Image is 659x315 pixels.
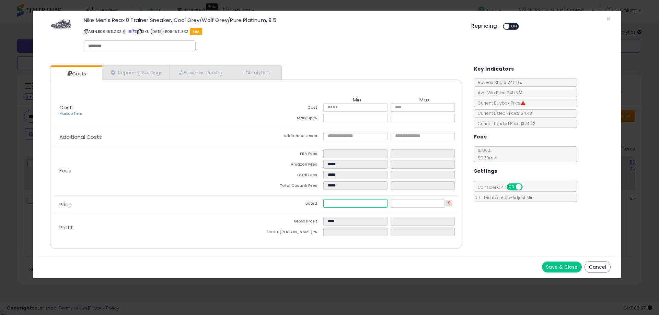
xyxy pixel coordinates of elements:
[474,184,532,190] span: Consider CPT:
[474,167,497,175] h5: Settings
[59,111,82,116] a: Markup Tiers
[51,17,71,30] img: 41NU446Sx9L._SL60_.jpg
[256,171,323,181] td: Total Fees
[542,262,582,272] button: Save & Close
[123,29,126,34] a: BuyBox page
[521,184,532,190] span: OFF
[474,110,532,116] span: Current Listed Price: $124.43
[507,184,516,190] span: ON
[256,114,323,124] td: Mark up %
[474,147,497,161] span: 15.00 %
[474,133,487,141] h5: Fees
[606,14,611,24] span: ×
[256,199,323,210] td: Listed
[84,26,461,37] p: ASIN: B0845TLZXZ | SKU: [DATE]-B0845TLZXZ
[474,65,514,73] h5: Key Indicators
[128,29,131,34] a: All offer listings
[474,100,525,106] span: Current Buybox Price:
[132,29,136,34] a: Your listing only
[585,261,611,273] button: Cancel
[256,103,323,114] td: Cost
[474,90,523,96] span: Avg. Win Price 24h: N/A
[391,97,458,103] th: Max
[474,155,497,161] span: $0.30 min
[54,134,256,140] p: Additional Costs
[170,65,230,80] a: Business Pricing
[190,28,203,35] span: FBA
[230,65,281,80] a: Analytics
[256,160,323,171] td: Amazon Fees
[256,181,323,192] td: Total Costs & Fees
[54,225,256,230] p: Profit
[323,97,391,103] th: Min
[54,105,256,117] p: Cost
[256,228,323,238] td: Profit [PERSON_NAME] %
[102,65,170,80] a: Repricing Settings
[54,202,256,207] p: Price
[474,121,535,126] span: Current Landed Price: $124.43
[509,24,520,29] span: OFF
[84,17,461,23] h3: Nike Men's Reax 8 Trainer Sneaker, Cool Grey/Wolf Grey/Pure Platinum, 9.5
[256,217,323,228] td: Gross Profit
[256,132,323,142] td: Additional Costs
[481,195,534,201] span: Disable Auto-Adjust Min
[256,149,323,160] td: FBA Fees
[471,23,499,29] h5: Repricing:
[474,80,522,85] span: BuyBox Share 24h: 0%
[54,168,256,173] p: Fees
[521,101,525,105] i: Suppressed Buy Box
[50,67,101,81] a: Costs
